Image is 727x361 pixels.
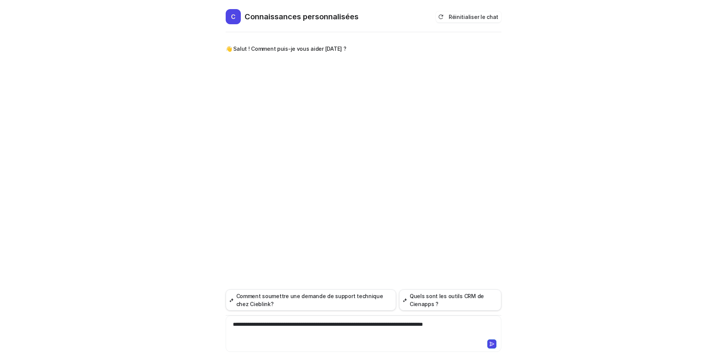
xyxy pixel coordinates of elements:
font: Quels sont les outils CRM de Cienapps ? [410,293,484,307]
font: 👋 Salut ! Comment puis-je vous aider [DATE] ? [226,45,346,52]
font: C [231,13,236,20]
button: Quels sont les outils CRM de Cienapps ? [399,289,501,311]
font: Réinitialiser le chat [449,14,498,20]
button: Réinitialiser le chat [436,11,501,22]
font: Connaissances personnalisées [245,12,359,21]
button: Comment soumettre une demande de support technique chez Cieblink? [226,289,396,311]
font: Comment soumettre une demande de support technique chez Cieblink? [236,293,383,307]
